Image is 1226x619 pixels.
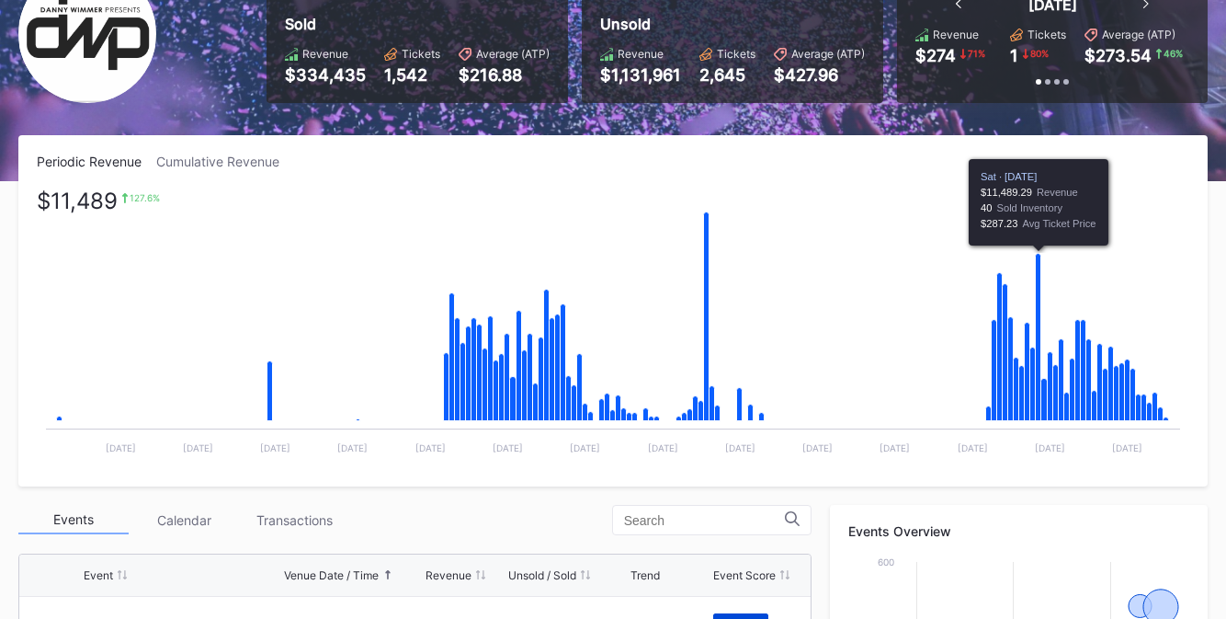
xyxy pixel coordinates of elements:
text: [DATE] [493,442,523,453]
div: Tickets [402,47,440,61]
div: Unsold / Sold [508,568,576,582]
div: Revenue [302,47,348,61]
text: [DATE] [260,442,290,453]
div: $274 [915,46,956,65]
div: Average (ATP) [1102,28,1175,41]
div: Calendar [129,506,239,534]
text: [DATE] [958,442,988,453]
text: [DATE] [183,442,213,453]
div: 80 % [1028,46,1050,61]
div: Average (ATP) [476,47,550,61]
div: Unsold [600,15,865,33]
text: [DATE] [415,442,446,453]
div: Revenue [618,47,664,61]
div: 46 % [1162,46,1185,61]
svg: Chart title [37,192,1189,468]
div: Revenue [933,28,979,41]
div: 1,542 [384,65,440,85]
text: [DATE] [648,442,678,453]
div: Tickets [717,47,755,61]
div: 127.6 % [130,192,160,203]
div: Revenue [426,568,471,582]
div: Events Overview [848,523,1189,539]
div: 2,645 [699,65,755,85]
div: Average (ATP) [791,47,865,61]
div: $334,435 [285,65,366,85]
input: Search [624,513,785,528]
div: $427.96 [774,65,865,85]
div: $1,131,961 [600,65,681,85]
div: Event Score [713,568,776,582]
text: [DATE] [802,442,833,453]
text: [DATE] [570,442,600,453]
div: $216.88 [459,65,550,85]
div: 1 [1010,46,1018,65]
div: Trend [630,568,660,582]
text: [DATE] [106,442,136,453]
div: $273.54 [1084,46,1152,65]
text: [DATE] [337,442,368,453]
div: 71 % [966,46,987,61]
text: [DATE] [1035,442,1065,453]
div: Events [18,506,129,534]
text: [DATE] [1112,442,1142,453]
div: $11,489 [37,192,118,210]
div: Venue Date / Time [284,568,379,582]
div: Cumulative Revenue [156,154,294,169]
text: [DATE] [880,442,910,453]
div: Event [84,568,113,582]
div: Sold [285,15,550,33]
div: Periodic Revenue [37,154,156,169]
div: Transactions [239,506,349,534]
text: 600 [878,556,894,567]
text: [DATE] [725,442,755,453]
div: Tickets [1027,28,1066,41]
